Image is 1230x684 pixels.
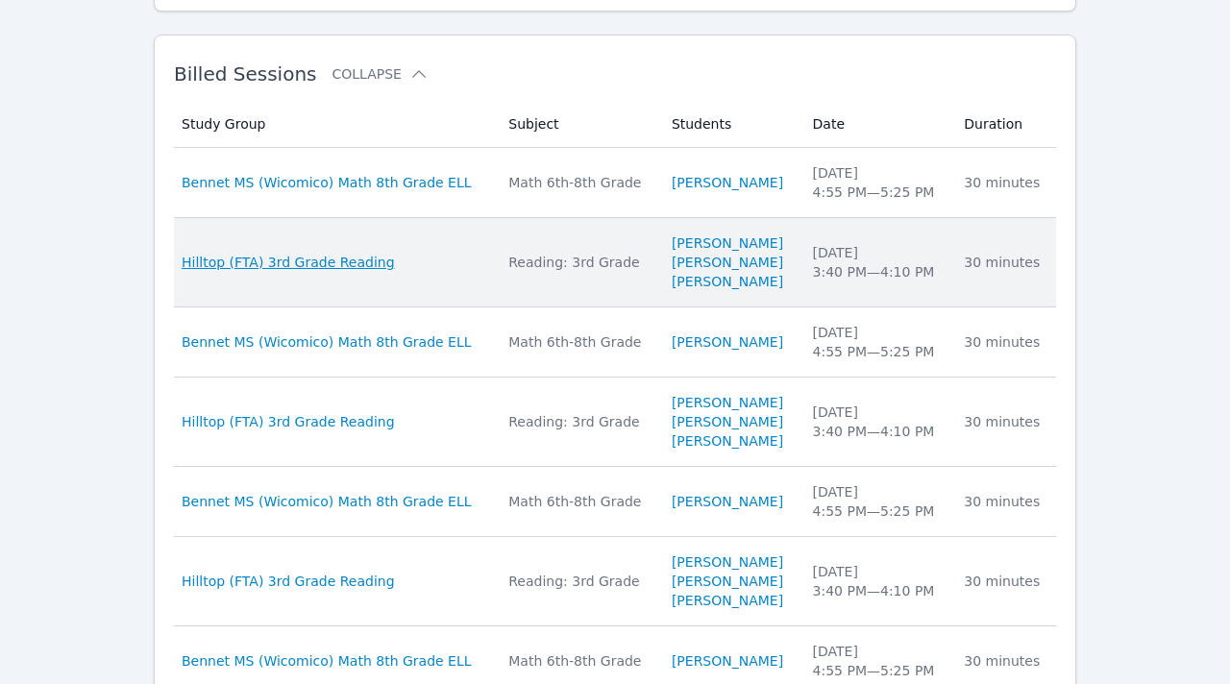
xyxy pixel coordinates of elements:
[174,467,1056,537] tr: Bennet MS (Wicomico) Math 8th Grade ELLMath 6th-8th Grade[PERSON_NAME][DATE]4:55 PM—5:25 PM30 min...
[672,431,783,451] a: [PERSON_NAME]
[174,218,1056,307] tr: Hilltop (FTA) 3rd Grade ReadingReading: 3rd Grade[PERSON_NAME][PERSON_NAME][PERSON_NAME][DATE]3:4...
[672,272,783,291] a: [PERSON_NAME]
[174,537,1056,626] tr: Hilltop (FTA) 3rd Grade ReadingReading: 3rd Grade[PERSON_NAME][PERSON_NAME][PERSON_NAME][DATE]3:4...
[964,412,1045,431] div: 30 minutes
[952,101,1056,148] th: Duration
[332,64,428,84] button: Collapse
[801,101,953,148] th: Date
[813,482,942,521] div: [DATE] 4:55 PM — 5:25 PM
[182,572,395,591] a: Hilltop (FTA) 3rd Grade Reading
[672,233,783,253] a: [PERSON_NAME]
[672,253,783,272] a: [PERSON_NAME]
[174,307,1056,378] tr: Bennet MS (Wicomico) Math 8th Grade ELLMath 6th-8th Grade[PERSON_NAME][DATE]4:55 PM—5:25 PM30 min...
[660,101,801,148] th: Students
[672,651,783,671] a: [PERSON_NAME]
[964,572,1045,591] div: 30 minutes
[964,253,1045,272] div: 30 minutes
[174,148,1056,218] tr: Bennet MS (Wicomico) Math 8th Grade ELLMath 6th-8th Grade[PERSON_NAME][DATE]4:55 PM—5:25 PM30 min...
[813,642,942,680] div: [DATE] 4:55 PM — 5:25 PM
[497,101,660,148] th: Subject
[672,572,783,591] a: [PERSON_NAME]
[508,492,649,511] div: Math 6th-8th Grade
[182,492,472,511] a: Bennet MS (Wicomico) Math 8th Grade ELL
[508,253,649,272] div: Reading: 3rd Grade
[508,332,649,352] div: Math 6th-8th Grade
[174,101,497,148] th: Study Group
[813,403,942,441] div: [DATE] 3:40 PM — 4:10 PM
[813,562,942,600] div: [DATE] 3:40 PM — 4:10 PM
[964,332,1045,352] div: 30 minutes
[672,492,783,511] a: [PERSON_NAME]
[508,173,649,192] div: Math 6th-8th Grade
[182,651,472,671] a: Bennet MS (Wicomico) Math 8th Grade ELL
[813,163,942,202] div: [DATE] 4:55 PM — 5:25 PM
[182,332,472,352] a: Bennet MS (Wicomico) Math 8th Grade ELL
[508,651,649,671] div: Math 6th-8th Grade
[182,253,395,272] a: Hilltop (FTA) 3rd Grade Reading
[174,62,316,85] span: Billed Sessions
[672,552,783,572] a: [PERSON_NAME]
[964,492,1045,511] div: 30 minutes
[508,412,649,431] div: Reading: 3rd Grade
[813,243,942,281] div: [DATE] 3:40 PM — 4:10 PM
[672,412,783,431] a: [PERSON_NAME]
[174,378,1056,467] tr: Hilltop (FTA) 3rd Grade ReadingReading: 3rd Grade[PERSON_NAME][PERSON_NAME][PERSON_NAME][DATE]3:4...
[672,591,783,610] a: [PERSON_NAME]
[964,651,1045,671] div: 30 minutes
[182,173,472,192] a: Bennet MS (Wicomico) Math 8th Grade ELL
[508,572,649,591] div: Reading: 3rd Grade
[182,412,395,431] a: Hilltop (FTA) 3rd Grade Reading
[672,332,783,352] a: [PERSON_NAME]
[813,323,942,361] div: [DATE] 4:55 PM — 5:25 PM
[964,173,1045,192] div: 30 minutes
[672,393,783,412] a: [PERSON_NAME]
[672,173,783,192] a: [PERSON_NAME]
